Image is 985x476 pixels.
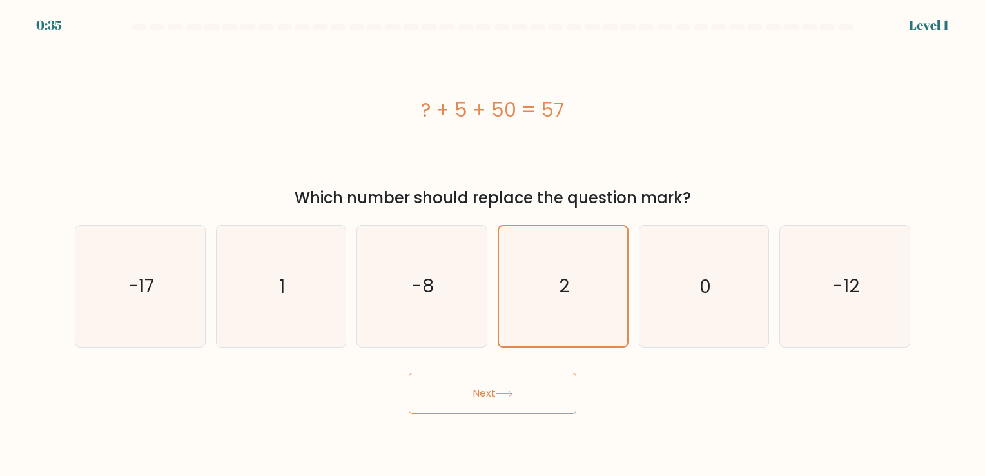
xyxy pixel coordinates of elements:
[413,274,434,299] text: -8
[128,274,154,299] text: -17
[559,274,569,299] text: 2
[279,274,285,299] text: 1
[409,373,576,414] button: Next
[909,15,949,35] div: Level 1
[36,15,62,35] div: 0:35
[75,95,910,124] div: ? + 5 + 50 = 57
[699,274,711,299] text: 0
[833,274,859,299] text: -12
[83,186,902,210] div: Which number should replace the question mark?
